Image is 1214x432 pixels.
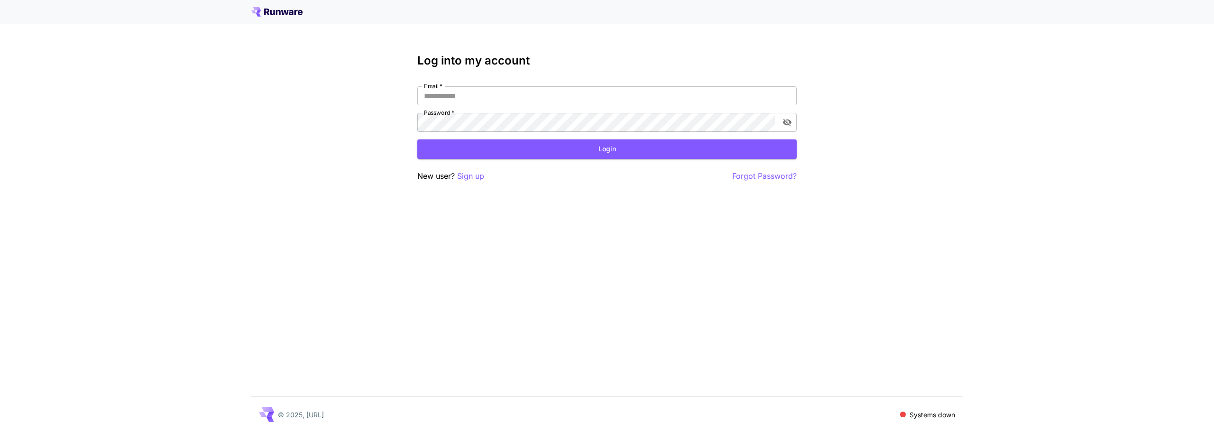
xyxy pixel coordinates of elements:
[424,109,454,117] label: Password
[417,54,797,67] h3: Log into my account
[417,139,797,159] button: Login
[417,170,484,182] p: New user?
[278,410,324,420] p: © 2025, [URL]
[779,114,796,131] button: toggle password visibility
[457,170,484,182] button: Sign up
[424,82,442,90] label: Email
[732,170,797,182] button: Forgot Password?
[910,410,955,420] p: Systems down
